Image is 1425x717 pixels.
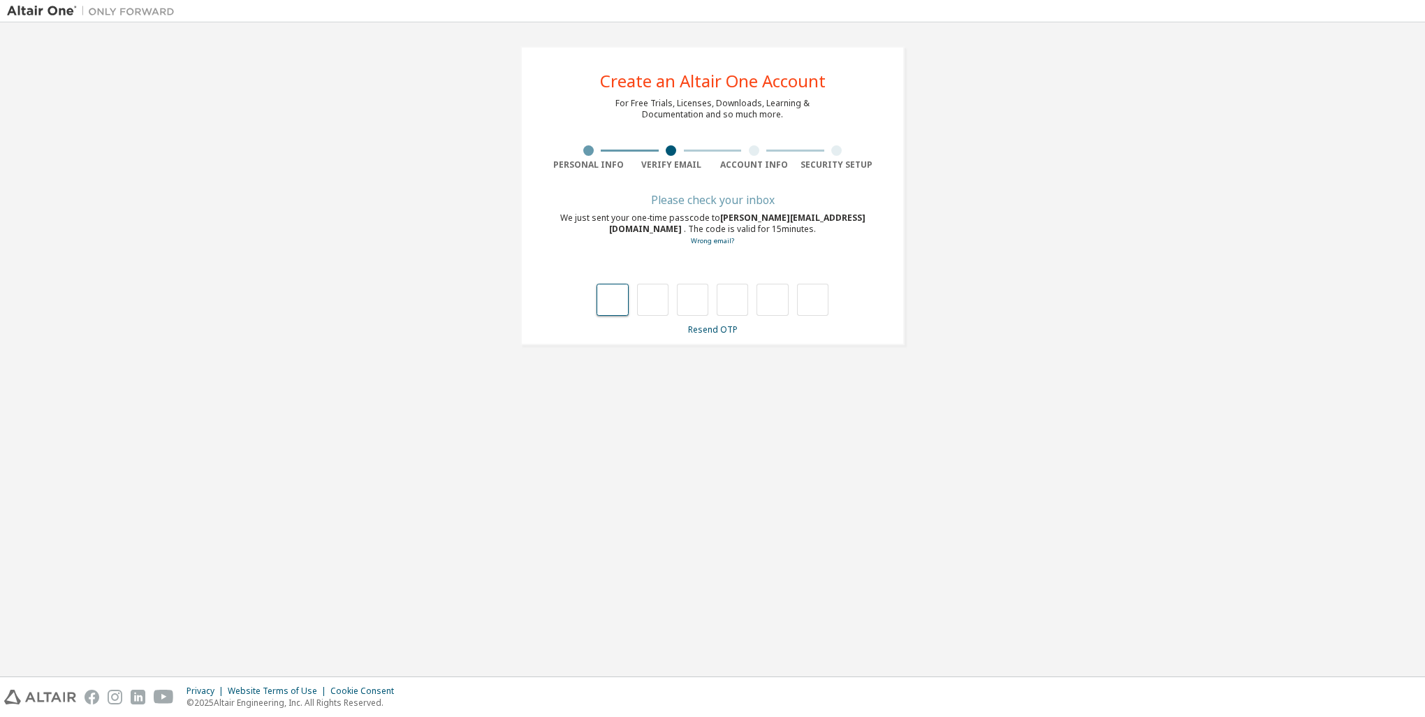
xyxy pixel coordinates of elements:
span: [PERSON_NAME][EMAIL_ADDRESS][DOMAIN_NAME] [609,212,865,235]
img: linkedin.svg [131,690,145,704]
div: Create an Altair One Account [600,73,826,89]
img: altair_logo.svg [4,690,76,704]
a: Go back to the registration form [691,236,734,245]
div: Privacy [187,686,228,697]
div: We just sent your one-time passcode to . The code is valid for 15 minutes. [547,212,878,247]
img: instagram.svg [108,690,122,704]
a: Resend OTP [688,324,738,335]
div: Security Setup [796,159,879,171]
div: Cookie Consent [330,686,402,697]
img: facebook.svg [85,690,99,704]
img: Altair One [7,4,182,18]
div: For Free Trials, Licenses, Downloads, Learning & Documentation and so much more. [615,98,810,120]
div: Personal Info [547,159,630,171]
div: Please check your inbox [547,196,878,204]
img: youtube.svg [154,690,174,704]
div: Website Terms of Use [228,686,330,697]
div: Verify Email [630,159,713,171]
p: © 2025 Altair Engineering, Inc. All Rights Reserved. [187,697,402,709]
div: Account Info [712,159,796,171]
